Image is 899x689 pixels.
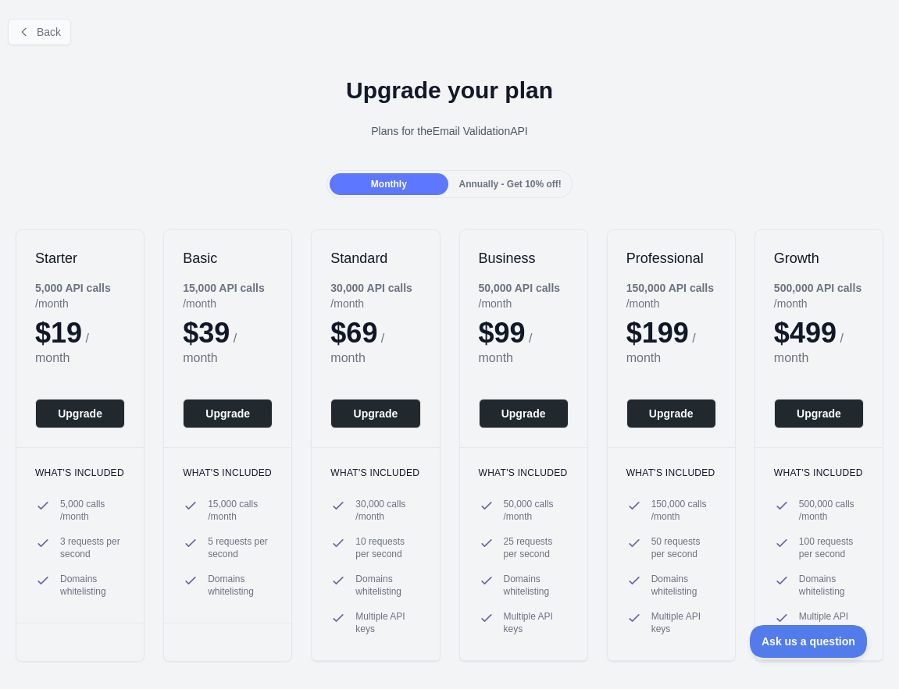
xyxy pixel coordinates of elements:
span: Multiple API keys [355,610,420,635]
span: Domains whitelisting [504,573,569,598]
span: Multiple API keys [651,610,716,635]
span: Domains whitelisting [651,573,716,598]
span: Multiple API keys [799,610,864,635]
span: Domains whitelisting [208,573,273,598]
span: Domains whitelisting [60,573,125,598]
iframe: Toggle Customer Support [750,625,868,658]
span: Multiple API keys [504,610,569,635]
span: Domains whitelisting [355,573,420,598]
span: Domains whitelisting [799,573,864,598]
